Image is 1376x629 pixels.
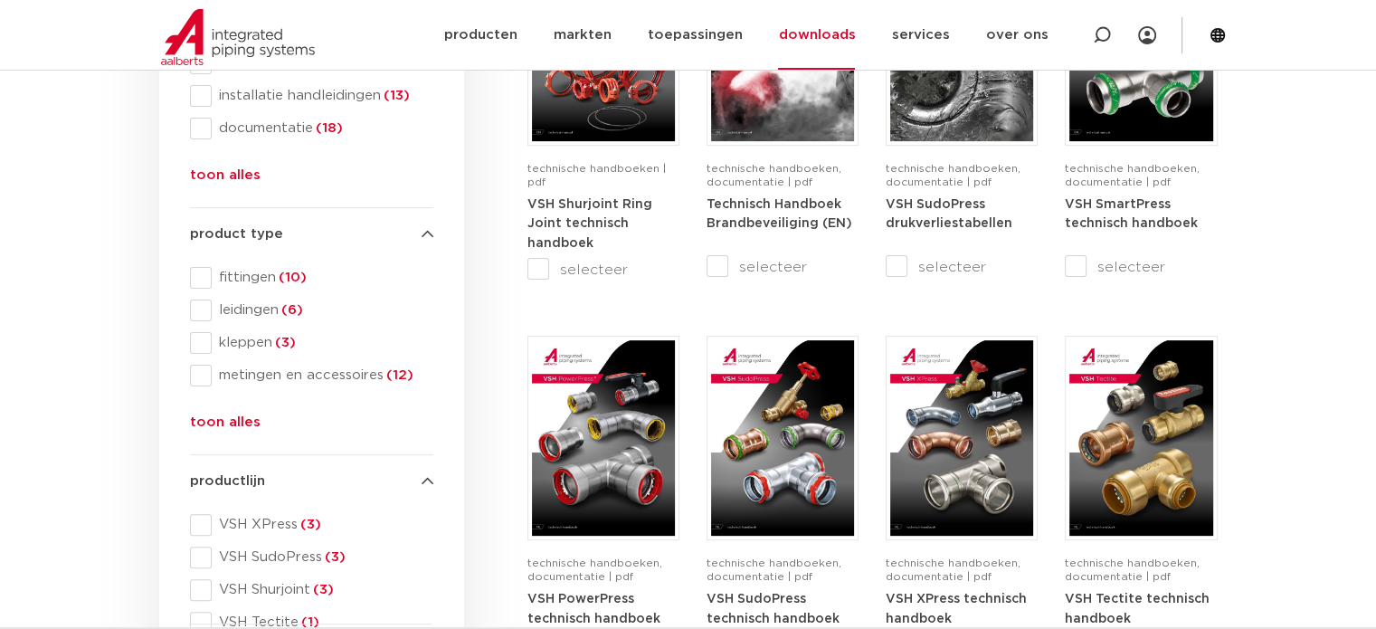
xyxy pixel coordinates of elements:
a: Technisch Handboek Brandbeveiliging (EN) [707,197,852,231]
div: documentatie(18) [190,118,433,139]
span: (13) [381,89,410,102]
span: (18) [313,121,343,135]
label: selecteer [707,256,859,278]
div: kleppen(3) [190,332,433,354]
img: VSH-XPress_A4TM_5008762_2025_4.1_NL-pdf.jpg [890,340,1033,536]
span: metingen en accessoires [212,367,433,385]
strong: VSH Shurjoint Ring Joint technisch handboek [527,198,652,250]
div: leidingen(6) [190,300,433,321]
span: documentatie [212,119,433,138]
span: installatie handleidingen [212,87,433,105]
span: technische handboeken, documentatie | pdf [527,558,662,582]
span: VSH XPress [212,516,433,534]
a: VSH SudoPress technisch handboek [707,592,840,625]
div: VSH SudoPress(3) [190,547,433,568]
label: selecteer [1065,256,1217,278]
span: (10) [276,271,307,284]
span: (12) [384,368,413,382]
span: technische handboeken, documentatie | pdf [1065,163,1200,187]
span: technische handboeken | pdf [527,163,666,187]
a: VSH SmartPress technisch handboek [1065,197,1198,231]
span: (3) [298,518,321,531]
strong: VSH SudoPress drukverliestabellen [886,198,1012,231]
span: (3) [322,550,346,564]
div: metingen en accessoires(12) [190,365,433,386]
span: leidingen [212,301,433,319]
span: technische handboeken, documentatie | pdf [707,558,841,582]
span: (3) [272,336,296,349]
img: VSH-Tectite_A4TM_5009376-2024-2.0_NL-pdf.jpg [1069,340,1212,536]
strong: Technisch Handboek Brandbeveiliging (EN) [707,198,852,231]
img: VSH-SudoPress_A4TM_5001604-2023-3.0_NL-pdf.jpg [711,340,854,536]
h4: productlijn [190,471,433,492]
div: VSH Shurjoint(3) [190,579,433,601]
a: VSH XPress technisch handboek [886,592,1027,625]
span: kleppen [212,334,433,352]
div: fittingen(10) [190,267,433,289]
label: selecteer [886,256,1038,278]
span: technische handboeken, documentatie | pdf [886,163,1020,187]
div: installatie handleidingen(13) [190,85,433,107]
span: (6) [279,303,303,317]
h4: product type [190,224,433,245]
label: selecteer [527,259,679,281]
strong: VSH SmartPress technisch handboek [1065,198,1198,231]
a: VSH Tectite technisch handboek [1065,592,1210,625]
a: VSH Shurjoint Ring Joint technisch handboek [527,197,652,250]
span: VSH Shurjoint [212,581,433,599]
span: technische handboeken, documentatie | pdf [707,163,841,187]
span: (1) [299,615,319,629]
a: VSH SudoPress drukverliestabellen [886,197,1012,231]
a: VSH PowerPress technisch handboek [527,592,660,625]
span: technische handboeken, documentatie | pdf [886,558,1020,582]
span: (3) [310,583,334,596]
img: VSH-PowerPress_A4TM_5008817_2024_3.1_NL-pdf.jpg [532,340,675,536]
button: toon alles [190,165,261,194]
span: technische handboeken, documentatie | pdf [1065,558,1200,582]
span: fittingen [212,269,433,287]
span: VSH SudoPress [212,548,433,567]
div: VSH XPress(3) [190,514,433,536]
button: toon alles [190,412,261,441]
